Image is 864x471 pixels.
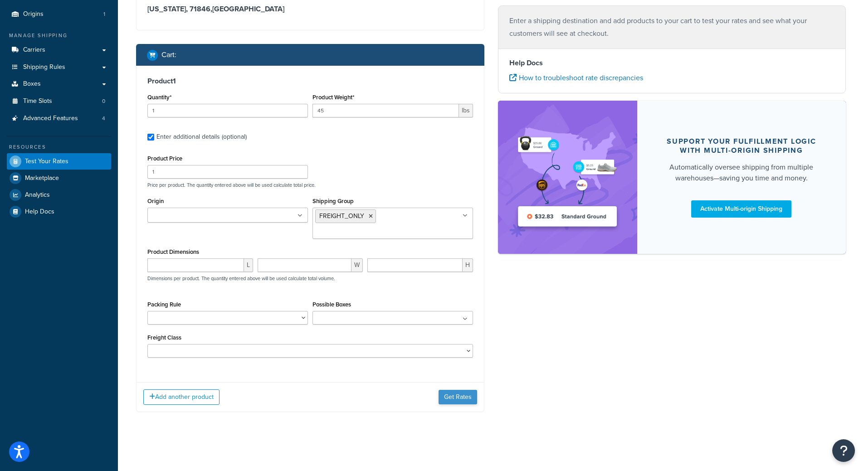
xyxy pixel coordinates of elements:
a: Advanced Features4 [7,110,111,127]
span: H [463,258,473,272]
input: Enter additional details (optional) [147,134,154,141]
a: Test Your Rates [7,153,111,170]
button: Add another product [143,389,220,405]
a: Boxes [7,76,111,92]
span: Advanced Features [23,115,78,122]
input: 0.0 [147,104,308,117]
img: feature-image-multi-779b37daa2fb478c5b534a03f0c357f902ad2e054c7db8ba6a19ddeff452a1b8.png [512,114,624,240]
span: 4 [102,115,105,122]
a: How to troubleshoot rate discrepancies [509,73,643,83]
div: Resources [7,143,111,151]
span: 0 [102,97,105,105]
span: Time Slots [23,97,52,105]
p: Price per product. The quantity entered above will be used calculate total price. [145,182,475,188]
p: Dimensions per product. The quantity entered above will be used calculate total volume. [145,275,335,282]
li: Origins [7,6,111,23]
li: Advanced Features [7,110,111,127]
span: lbs [459,104,473,117]
span: Shipping Rules [23,63,65,71]
a: Marketplace [7,170,111,186]
span: Analytics [25,191,50,199]
span: L [244,258,253,272]
div: Automatically oversee shipping from multiple warehouses—saving you time and money. [659,162,825,184]
span: Carriers [23,46,45,54]
a: Time Slots0 [7,93,111,110]
span: W [351,258,363,272]
label: Possible Boxes [312,301,351,308]
a: Origins1 [7,6,111,23]
label: Product Dimensions [147,248,199,255]
p: Enter a shipping destination and add products to your cart to test your rates and see what your c... [509,15,835,40]
h4: Help Docs [509,58,835,68]
a: Activate Multi-origin Shipping [691,200,791,218]
label: Packing Rule [147,301,181,308]
label: Origin [147,198,164,204]
div: Manage Shipping [7,32,111,39]
label: Quantity* [147,94,171,101]
span: Test Your Rates [25,158,68,165]
span: Origins [23,10,44,18]
a: Analytics [7,187,111,203]
span: Marketplace [25,175,59,182]
h3: Product 1 [147,77,473,86]
h2: Cart : [161,51,176,59]
label: Product Price [147,155,182,162]
li: Time Slots [7,93,111,110]
button: Get Rates [439,390,477,404]
label: Product Weight* [312,94,354,101]
input: 0.00 [312,104,459,117]
div: Enter additional details (optional) [156,131,247,143]
label: Shipping Group [312,198,354,204]
a: Help Docs [7,204,111,220]
a: Shipping Rules [7,59,111,76]
span: FREIGHT_ONLY [319,211,364,221]
span: Boxes [23,80,41,88]
button: Open Resource Center [832,439,855,462]
label: Freight Class [147,334,181,341]
a: Carriers [7,42,111,58]
span: 1 [103,10,105,18]
div: Support your fulfillment logic with Multi-origin shipping [659,137,825,155]
span: Help Docs [25,208,54,216]
h3: [US_STATE], 71846 , [GEOGRAPHIC_DATA] [147,5,473,14]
